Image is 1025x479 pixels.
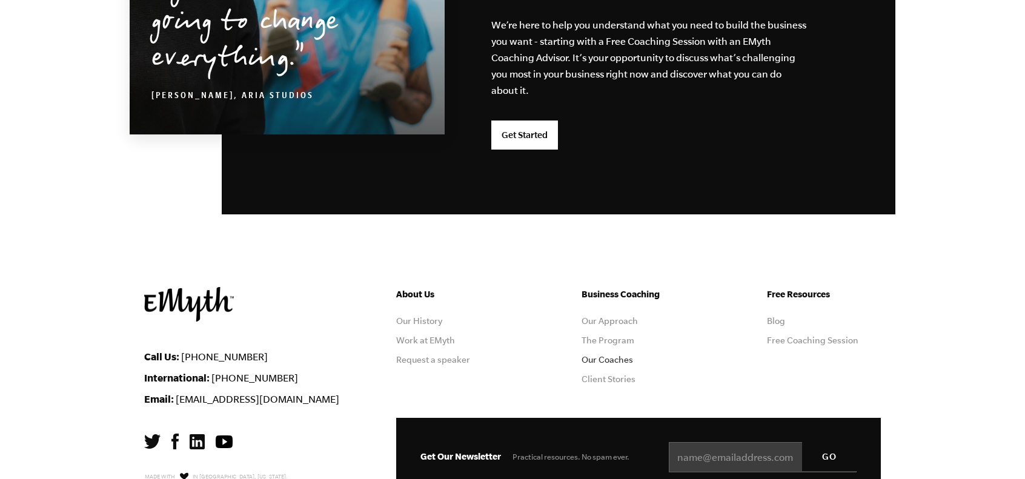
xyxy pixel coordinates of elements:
[396,355,470,365] a: Request a speaker
[582,287,695,302] h5: Business Coaching
[151,92,314,102] cite: [PERSON_NAME], Aria Studios
[144,434,161,449] img: Twitter
[964,421,1025,479] iframe: Chat Widget
[144,351,179,362] strong: Call Us:
[144,393,174,405] strong: Email:
[767,287,881,302] h5: Free Resources
[767,316,785,326] a: Blog
[171,434,179,449] img: Facebook
[396,316,442,326] a: Our History
[181,351,268,362] a: [PHONE_NUMBER]
[190,434,205,449] img: LinkedIn
[491,121,558,150] a: Get Started
[669,442,857,472] input: name@emailaddress.com
[582,374,635,384] a: Client Stories
[216,435,233,448] img: YouTube
[767,335,858,345] a: Free Coaching Session
[491,17,808,99] p: We’re here to help you understand what you need to build the business you want - starting with a ...
[396,287,510,302] h5: About Us
[144,372,210,383] strong: International:
[396,335,455,345] a: Work at EMyth
[144,287,234,322] img: EMyth
[176,394,339,405] a: [EMAIL_ADDRESS][DOMAIN_NAME]
[420,451,501,461] span: Get Our Newsletter
[582,355,633,365] a: Our Coaches
[211,372,298,383] a: [PHONE_NUMBER]
[582,335,634,345] a: The Program
[512,452,629,461] span: Practical resources. No spam ever.
[582,316,638,326] a: Our Approach
[802,442,857,471] input: GO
